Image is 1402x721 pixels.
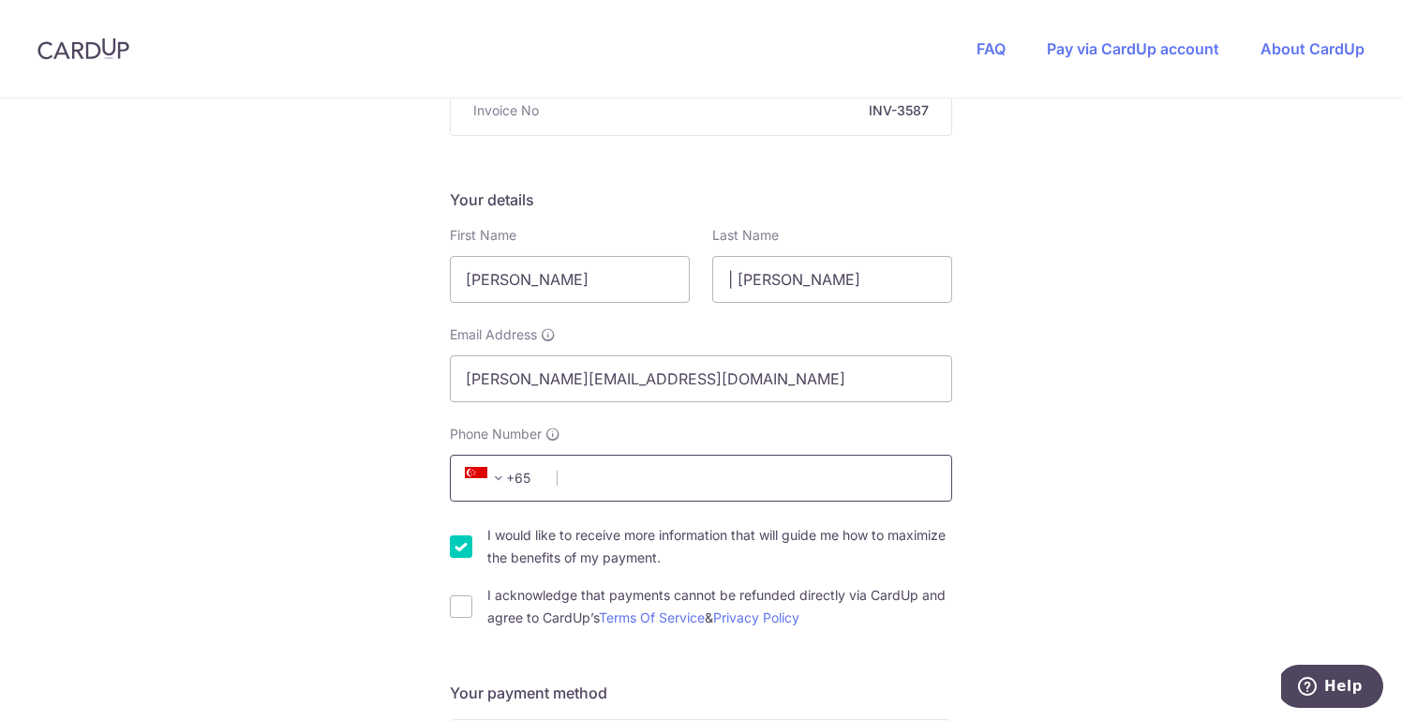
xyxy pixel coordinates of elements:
span: Email Address [450,325,537,344]
a: Pay via CardUp account [1047,39,1219,58]
span: +65 [459,467,544,489]
label: Last Name [712,226,779,245]
h5: Your details [450,188,952,211]
a: FAQ [977,39,1006,58]
input: First name [450,256,690,303]
a: About CardUp [1260,39,1365,58]
iframe: Opens a widget where you can find more information [1281,665,1383,712]
input: Last name [712,256,952,303]
a: Privacy Policy [713,609,799,625]
span: +65 [465,467,510,489]
label: First Name [450,226,516,245]
label: I acknowledge that payments cannot be refunded directly via CardUp and agree to CardUp’s & [487,584,952,629]
span: Phone Number [450,425,542,443]
input: Email address [450,355,952,402]
label: I would like to receive more information that will guide me how to maximize the benefits of my pa... [487,524,952,569]
img: CardUp [37,38,129,60]
span: Invoice No [473,101,539,120]
a: Terms Of Service [599,609,705,625]
h5: Your payment method [450,682,952,704]
strong: INV-3587 [546,101,929,120]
